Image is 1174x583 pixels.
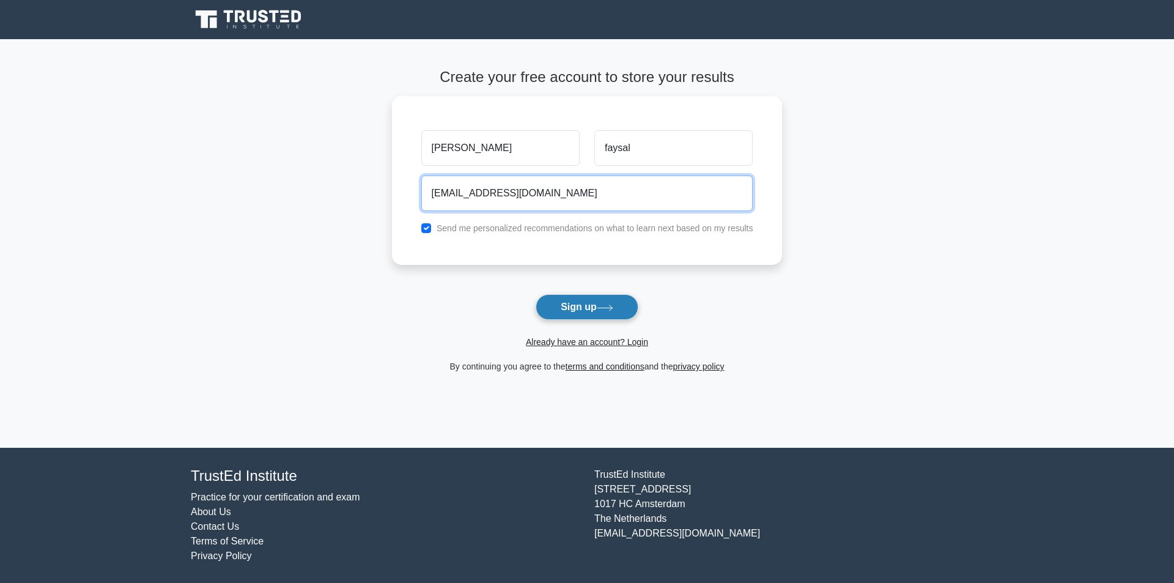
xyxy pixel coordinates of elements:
[191,467,580,485] h4: TrustEd Institute
[191,507,231,517] a: About Us
[421,176,753,211] input: Email
[594,130,753,166] input: Last name
[191,551,252,561] a: Privacy Policy
[673,362,725,371] a: privacy policy
[566,362,644,371] a: terms and conditions
[421,130,580,166] input: First name
[191,521,239,532] a: Contact Us
[536,294,638,320] button: Sign up
[191,536,264,546] a: Terms of Service
[392,69,783,86] h4: Create your free account to store your results
[191,492,360,502] a: Practice for your certification and exam
[437,223,753,233] label: Send me personalized recommendations on what to learn next based on my results
[587,467,991,563] div: TrustEd Institute [STREET_ADDRESS] 1017 HC Amsterdam The Netherlands [EMAIL_ADDRESS][DOMAIN_NAME]
[385,359,790,374] div: By continuing you agree to the and the
[526,337,648,347] a: Already have an account? Login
